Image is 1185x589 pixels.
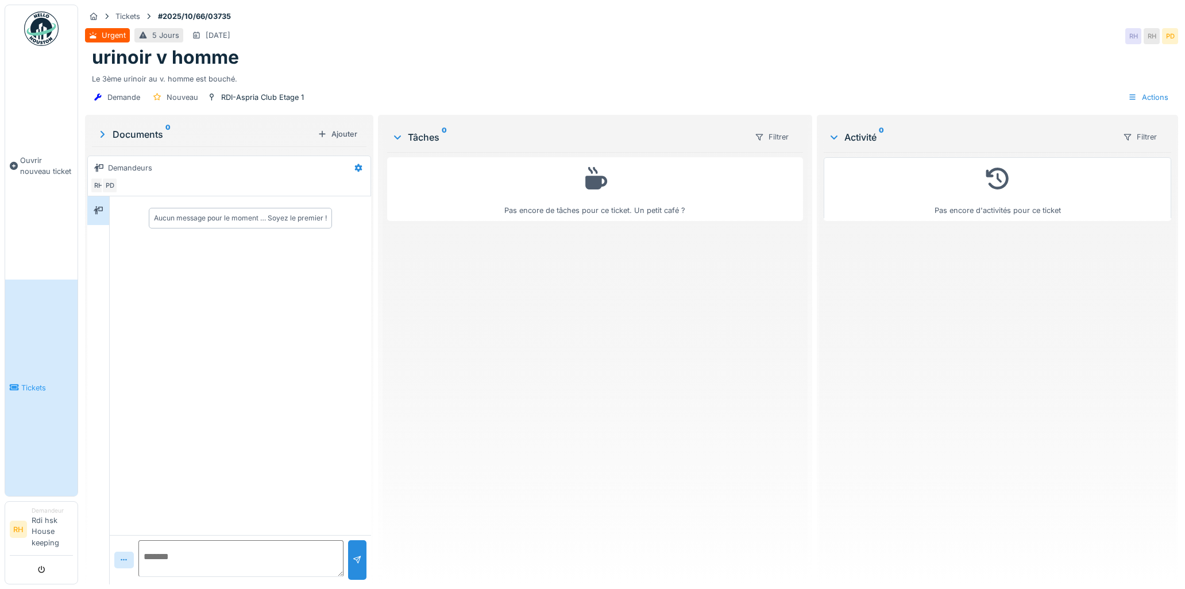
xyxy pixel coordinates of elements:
[442,130,447,144] sup: 0
[32,506,73,553] li: Rdi hsk House keeping
[828,130,1113,144] div: Activité
[153,11,236,22] strong: #2025/10/66/03735
[108,162,152,173] div: Demandeurs
[1162,28,1178,44] div: PD
[32,506,73,515] div: Demandeur
[5,280,78,496] a: Tickets
[831,162,1164,216] div: Pas encore d'activités pour ce ticket
[90,177,106,193] div: RH
[395,162,796,216] div: Pas encore de tâches pour ce ticket. Un petit café ?
[879,130,884,144] sup: 0
[115,11,140,22] div: Tickets
[206,30,230,41] div: [DATE]
[1144,28,1160,44] div: RH
[102,30,126,41] div: Urgent
[1118,129,1162,145] div: Filtrer
[92,69,1171,84] div: Le 3ème urinoir au v. homme est bouché.
[750,129,794,145] div: Filtrer
[24,11,59,46] img: Badge_color-CXgf-gQk.svg
[1125,28,1141,44] div: RH
[92,46,239,68] h1: urinoir v homme
[5,52,78,280] a: Ouvrir nouveau ticket
[392,130,745,144] div: Tâches
[154,213,327,223] div: Aucun message pour le moment … Soyez le premier !
[165,127,171,141] sup: 0
[221,92,304,103] div: RDI-Aspria Club Etage 1
[313,126,362,142] div: Ajouter
[20,155,73,177] span: Ouvrir nouveau ticket
[1123,89,1174,106] div: Actions
[10,506,73,556] a: RH DemandeurRdi hsk House keeping
[10,521,27,538] li: RH
[152,30,179,41] div: 5 Jours
[167,92,198,103] div: Nouveau
[97,127,313,141] div: Documents
[107,92,140,103] div: Demande
[102,177,118,193] div: PD
[21,382,73,393] span: Tickets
